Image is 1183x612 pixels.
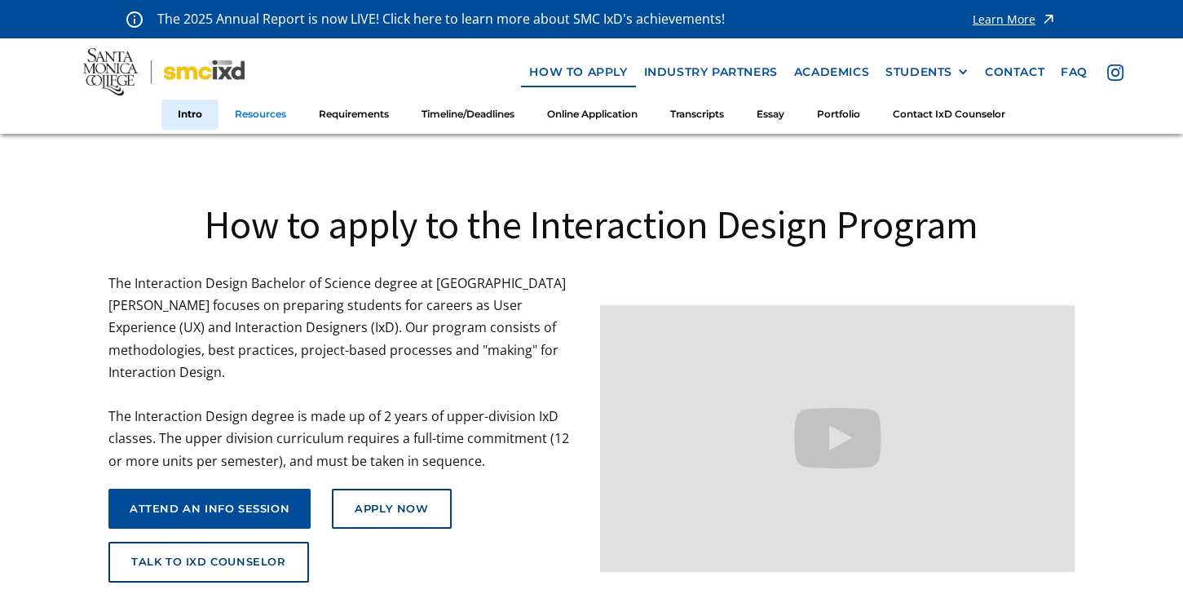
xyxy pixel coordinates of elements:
iframe: Design your future with a Bachelor's Degree in Interaction Design from Santa Monica College [600,305,1075,572]
img: icon - arrow - alert [1040,8,1057,30]
img: icon - information - alert [126,11,143,28]
div: Apply Now [355,503,428,516]
a: Academics [786,57,877,87]
a: Learn More [973,8,1057,30]
a: attend an info session [108,489,311,530]
a: industry partners [636,57,786,87]
a: Online Application [531,100,654,130]
a: Resources [219,100,302,130]
div: attend an info session [130,503,289,516]
a: Apply Now [332,489,451,530]
div: Learn More [973,14,1035,25]
a: Transcripts [654,100,740,130]
a: Requirements [302,100,405,130]
p: The Interaction Design Bachelor of Science degree at [GEOGRAPHIC_DATA][PERSON_NAME] focuses on pr... [108,273,584,472]
a: Essay [740,100,801,130]
h1: How to apply to the Interaction Design Program [108,199,1075,250]
a: talk to ixd counselor [108,542,309,583]
a: faq [1053,57,1096,87]
div: STUDENTS [885,65,952,79]
img: icon - instagram [1107,64,1123,81]
a: Portfolio [801,100,876,130]
a: Intro [161,100,219,130]
p: The 2025 Annual Report is now LIVE! Click here to learn more about SMC IxD's achievements! [157,8,726,30]
a: Timeline/Deadlines [405,100,531,130]
a: how to apply [521,57,635,87]
div: STUDENTS [885,65,969,79]
a: Contact IxD Counselor [876,100,1022,130]
img: Santa Monica College - SMC IxD logo [83,48,245,95]
div: talk to ixd counselor [131,556,286,569]
a: contact [977,57,1053,87]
